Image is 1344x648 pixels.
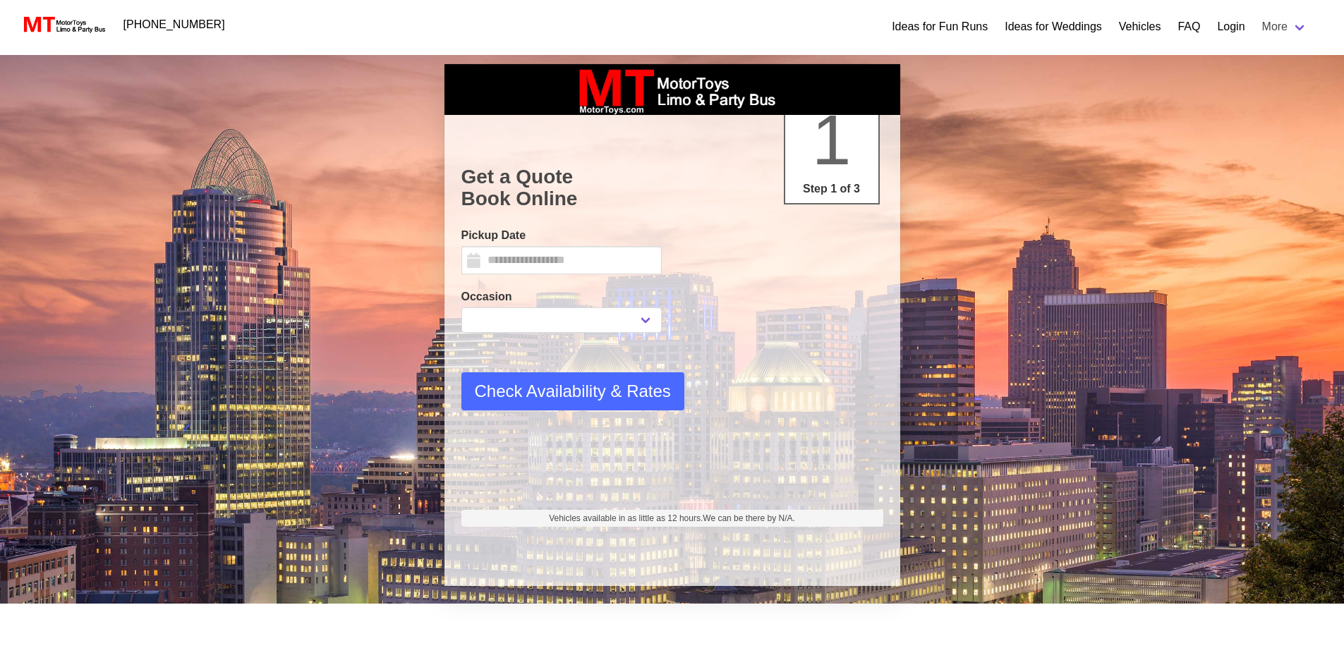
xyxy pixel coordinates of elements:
[1005,18,1102,35] a: Ideas for Weddings
[1119,18,1161,35] a: Vehicles
[1254,13,1316,41] a: More
[703,513,795,523] span: We can be there by N/A.
[791,181,873,197] p: Step 1 of 3
[812,100,852,179] span: 1
[475,379,671,404] span: Check Availability & Rates
[20,15,107,35] img: MotorToys Logo
[461,166,883,210] h1: Get a Quote Book Online
[892,18,988,35] a: Ideas for Fun Runs
[549,512,795,525] span: Vehicles available in as little as 12 hours.
[461,227,662,244] label: Pickup Date
[461,372,684,410] button: Check Availability & Rates
[1177,18,1200,35] a: FAQ
[115,11,234,39] a: [PHONE_NUMBER]
[461,288,662,305] label: Occasion
[1217,18,1245,35] a: Login
[567,64,778,115] img: box_logo_brand.jpeg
